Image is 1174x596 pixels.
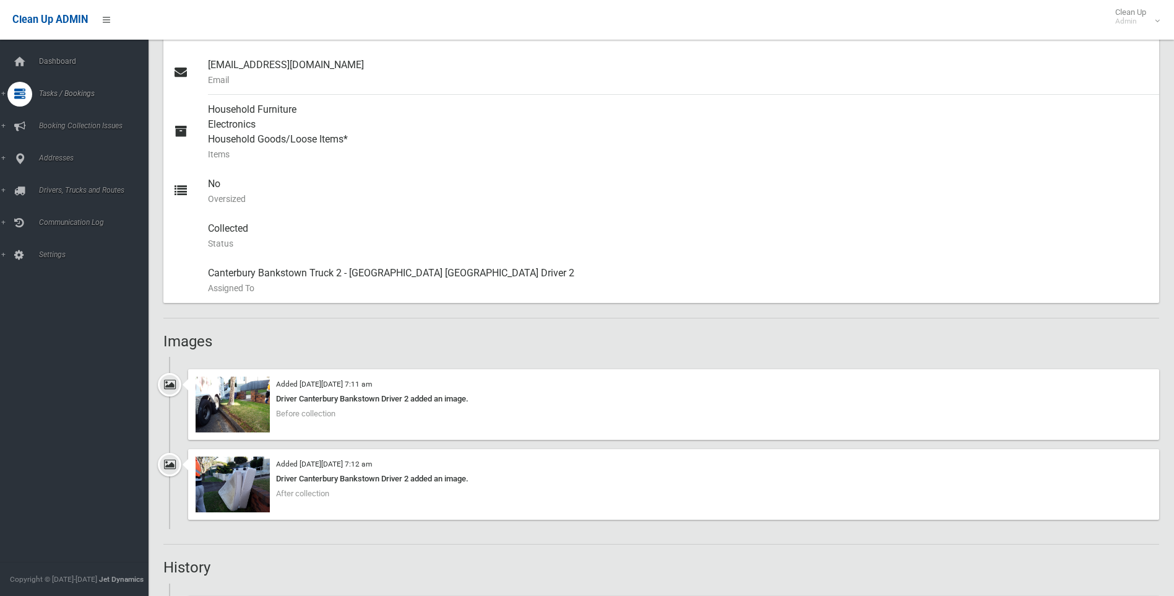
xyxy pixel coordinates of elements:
span: Dashboard [35,57,158,66]
small: Email [208,72,1149,87]
div: Driver Canterbury Bankstown Driver 2 added an image. [196,471,1152,486]
small: Items [208,147,1149,162]
div: [EMAIL_ADDRESS][DOMAIN_NAME] [208,50,1149,95]
span: Settings [35,250,158,259]
span: Addresses [35,154,158,162]
a: [EMAIL_ADDRESS][DOMAIN_NAME]Email [163,50,1159,95]
h2: History [163,559,1159,576]
small: Assigned To [208,281,1149,296]
small: Added [DATE][DATE] 7:12 am [276,460,372,468]
span: Drivers, Trucks and Routes [35,186,158,195]
span: Copyright © [DATE]-[DATE] [10,575,97,584]
div: Canterbury Bankstown Truck 2 - [GEOGRAPHIC_DATA] [GEOGRAPHIC_DATA] Driver 2 [208,258,1149,303]
div: Collected [208,214,1149,258]
span: After collection [276,489,329,498]
small: Admin [1115,17,1146,26]
small: Added [DATE][DATE] 7:11 am [276,380,372,388]
small: Oversized [208,191,1149,206]
span: Clean Up ADMIN [12,14,88,25]
img: 2025-09-1907.12.023824072586650508243.jpg [196,457,270,512]
span: Tasks / Bookings [35,89,158,98]
div: Household Furniture Electronics Household Goods/Loose Items* [208,95,1149,169]
h2: Images [163,333,1159,349]
strong: Jet Dynamics [99,575,144,584]
small: Status [208,236,1149,251]
span: Clean Up [1109,7,1159,26]
img: 2025-09-1907.11.007910947478629671784.jpg [196,377,270,432]
span: Before collection [276,409,335,418]
div: No [208,169,1149,214]
span: Booking Collection Issues [35,121,158,130]
div: Driver Canterbury Bankstown Driver 2 added an image. [196,392,1152,406]
span: Communication Log [35,218,158,227]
